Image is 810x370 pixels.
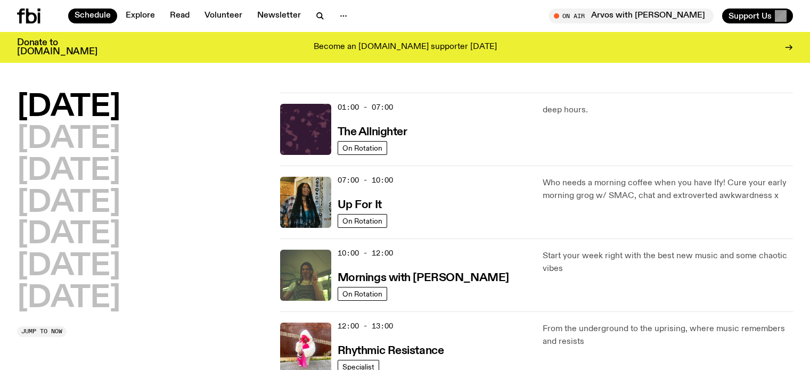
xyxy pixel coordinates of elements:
button: [DATE] [17,220,120,250]
span: On Rotation [342,217,382,225]
span: 01:00 - 07:00 [338,102,393,112]
a: Mornings with [PERSON_NAME] [338,270,509,284]
a: Schedule [68,9,117,23]
p: Become an [DOMAIN_NAME] supporter [DATE] [314,43,497,52]
span: 12:00 - 13:00 [338,321,393,331]
span: On Rotation [342,144,382,152]
button: [DATE] [17,188,120,218]
h3: Mornings with [PERSON_NAME] [338,273,509,284]
a: On Rotation [338,287,387,301]
a: On Rotation [338,214,387,228]
h3: Rhythmic Resistance [338,346,444,357]
p: Who needs a morning coffee when you have Ify! Cure your early morning grog w/ SMAC, chat and extr... [543,177,793,202]
span: 10:00 - 12:00 [338,248,393,258]
button: [DATE] [17,252,120,282]
p: Start your week right with the best new music and some chaotic vibes [543,250,793,275]
a: Up For It [338,198,382,211]
a: Read [163,9,196,23]
h3: Up For It [338,200,382,211]
span: On Rotation [342,290,382,298]
a: Rhythmic Resistance [338,343,444,357]
p: deep hours. [543,104,793,117]
a: The Allnighter [338,125,407,138]
a: Explore [119,9,161,23]
button: Jump to now [17,326,67,337]
img: Jim Kretschmer in a really cute outfit with cute braids, standing on a train holding up a peace s... [280,250,331,301]
a: On Rotation [338,141,387,155]
h3: The Allnighter [338,127,407,138]
h3: Donate to [DOMAIN_NAME] [17,38,97,56]
a: Newsletter [251,9,307,23]
span: 07:00 - 10:00 [338,175,393,185]
button: [DATE] [17,157,120,186]
p: From the underground to the uprising, where music remembers and resists [543,323,793,348]
button: [DATE] [17,125,120,154]
span: Jump to now [21,328,62,334]
span: Support Us [729,11,772,21]
button: On AirArvos with [PERSON_NAME] [549,9,714,23]
span: Tune in live [560,12,708,20]
button: Support Us [722,9,793,23]
button: [DATE] [17,93,120,122]
button: [DATE] [17,284,120,314]
a: Volunteer [198,9,249,23]
img: Ify - a Brown Skin girl with black braided twists, looking up to the side with her tongue stickin... [280,177,331,228]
